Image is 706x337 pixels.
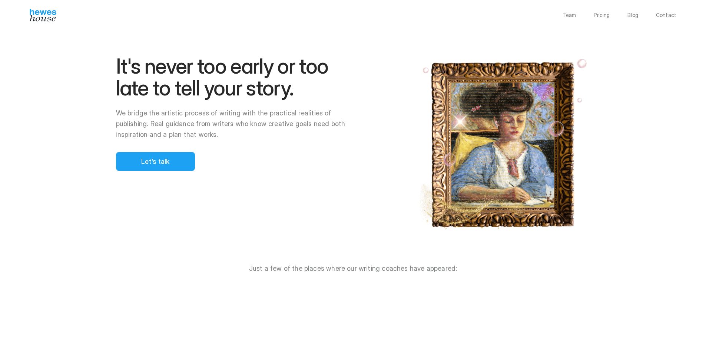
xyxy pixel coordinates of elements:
[30,9,56,21] img: Hewes House’s book coach services offer creative writing courses, writing class to learn differen...
[116,108,357,140] p: We bridge the artistic process of writing with the practical realities of publishing. Real guidan...
[656,13,676,18] a: Contact
[416,55,590,232] img: Pierre Bonnard's "Misia Godebska Writing" depicts a woman writing in her notebook. You'll be just...
[594,13,610,18] a: Pricing
[141,156,170,166] p: Let's talk
[563,13,576,18] a: Team
[116,55,357,100] h1: It's never too early or too late to tell your story.
[627,13,638,18] a: Blog
[116,265,590,272] p: Just a few of the places where our writing coaches have appeared:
